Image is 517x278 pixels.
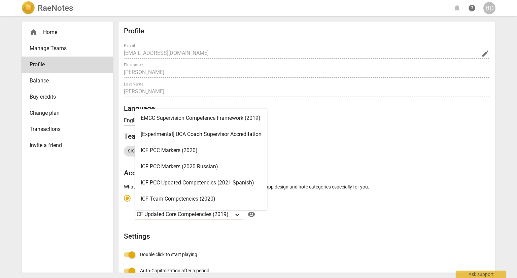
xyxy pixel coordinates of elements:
[124,115,163,126] div: English (en)
[22,73,113,89] a: Balance
[124,232,490,241] h2: Settings
[135,207,267,223] div: ICF Updated Competencies (2019 Japanese)
[22,57,113,73] a: Profile
[229,211,231,218] input: Ideal for transcribing and assessing coaching sessionsICF Updated Core Competencies (2019)Help
[124,27,490,35] h2: Profile
[30,44,100,53] span: Manage Teams
[124,82,143,86] label: Last Name
[30,28,38,36] span: home
[246,210,257,218] span: visibility
[22,24,113,40] div: Home
[140,267,209,274] span: Auto-Capitalization after a period
[481,49,489,58] span: edit
[30,93,100,101] span: Buy credits
[38,3,73,13] h2: RaeNotes
[124,169,490,177] h2: Account type
[124,132,490,141] h2: Teams membership
[30,77,100,85] span: Balance
[22,1,73,15] a: LogoRaeNotes
[456,271,506,278] div: Ask support
[124,190,490,220] div: Account type
[135,110,267,126] div: EMCC Supervision Competence Framework (2019)
[135,126,267,142] div: [Experimental] UCA Coach Supervisor Accreditation
[124,146,236,157] div: SISC 2025-1 DC_Stephanie Mentor Coaching Group
[30,61,100,69] span: Profile
[30,109,100,117] span: Change plan
[124,63,143,67] label: First name
[135,142,267,159] div: ICF PCC Markers (2020)
[22,89,113,105] a: Buy credits
[22,137,113,153] a: Invite a friend
[30,141,100,149] span: Invite a friend
[124,183,490,190] p: What will you be using RaeNotes for? We will use this to recommend app design and note categories...
[246,209,257,220] button: Help
[135,175,267,191] div: ICF PCC Updated Competencies (2021 Spanish)
[124,104,490,113] h2: Language
[22,105,113,121] a: Change plan
[243,209,257,220] a: Help
[22,1,35,15] img: Logo
[124,44,135,48] label: E-mail
[22,121,113,137] a: Transactions
[124,149,229,154] span: SISC 2025-1 DC_Stephanie Mentor Coaching Group
[135,191,267,207] div: ICF Team Competencies (2020)
[468,4,476,12] span: help
[481,49,490,58] button: Change Email
[22,40,113,57] a: Manage Teams
[135,159,267,175] div: ICF PCC Markers (2020 Russian)
[140,251,197,258] span: Double click to start playing
[135,210,229,218] p: ICF Updated Core Competencies (2019)
[30,28,100,36] div: Home
[30,125,100,133] span: Transactions
[483,2,495,14] button: BD
[135,203,488,209] div: Ideal for transcribing and assessing coaching sessions
[466,2,478,14] a: Help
